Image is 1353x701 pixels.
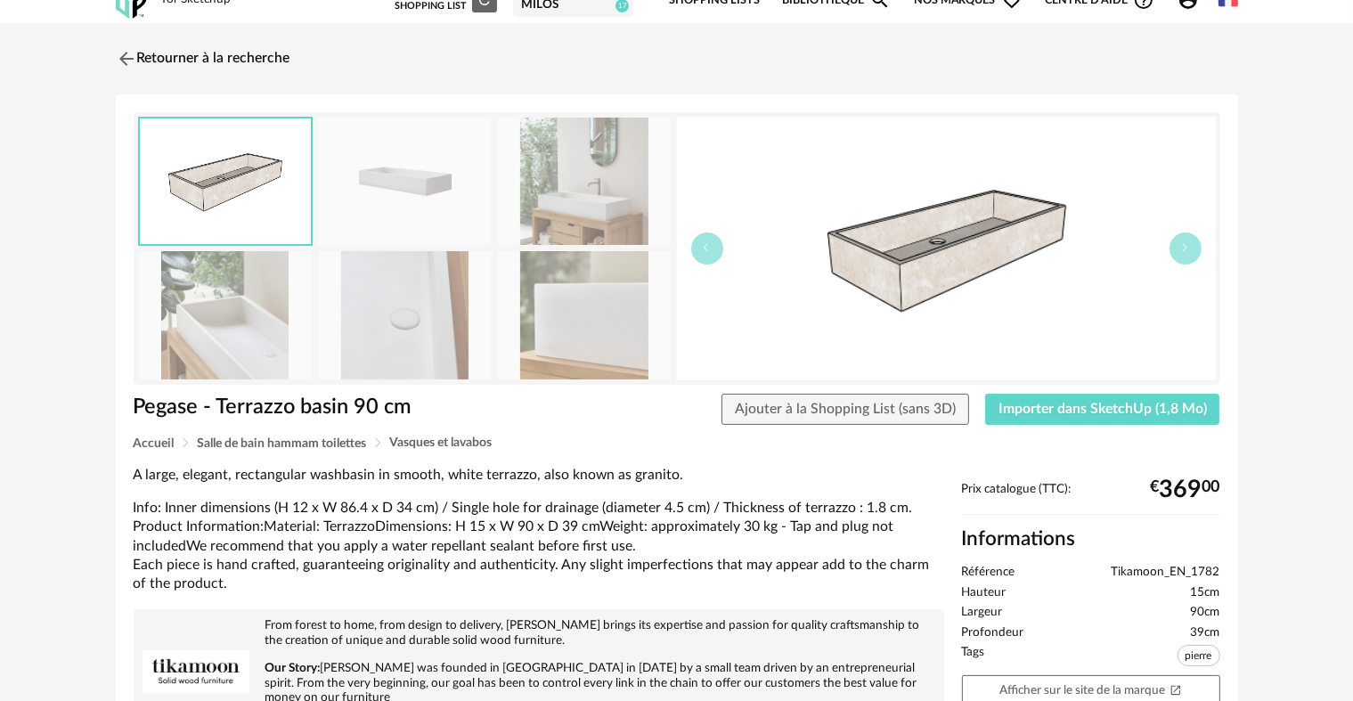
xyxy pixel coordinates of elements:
[998,402,1207,416] span: Importer dans SketchUp (1,8 Mo)
[498,118,671,245] img: vasque-en-terrazzo-pegase-90-cm-1782-htm
[139,251,312,379] img: vasque-en-terrazzo-pegase-90-cm-1782-htm
[962,482,1220,515] div: Prix catalogue (TTC):
[1112,565,1220,581] span: Tikamoon_EN_1782
[962,605,1003,621] span: Largeur
[134,394,576,421] h1: Pegase - Terrazzo basin 90 cm
[962,585,1007,601] span: Hauteur
[962,565,1015,581] span: Référence
[134,556,944,594] p: Each piece is hand crafted, guaranteeing originality and authenticity. Any slight imperfections t...
[962,625,1024,641] span: Profondeur
[962,526,1220,552] h2: Informations
[735,402,956,416] span: Ajouter à la Shopping List (sans 3D)
[134,466,944,593] div: Info: Inner dimensions (H 12 x W 86.4 x D 34 cm) / Single hole for drainage (diameter 4.5 cm) / T...
[318,118,491,245] img: vasque-en-terrazzo-pegase-90-cm
[1151,483,1220,497] div: € 00
[143,618,935,648] p: From forest to home, from design to delivery, [PERSON_NAME] brings its expertise and passion for ...
[1191,625,1220,641] span: 39cm
[134,466,944,485] p: A large, elegant, rectangular washbasin in smooth, white terrazzo, also known as granito.
[198,437,367,450] span: Salle de bain hammam toilettes
[116,48,137,69] img: svg+xml;base64,PHN2ZyB3aWR0aD0iMjQiIGhlaWdodD0iMjQiIHZpZXdCb3g9IjAgMCAyNCAyNCIgZmlsbD0ibm9uZSIgeG...
[1191,605,1220,621] span: 90cm
[1160,483,1202,497] span: 369
[134,437,175,450] span: Accueil
[721,394,969,426] button: Ajouter à la Shopping List (sans 3D)
[985,394,1220,426] button: Importer dans SketchUp (1,8 Mo)
[1191,585,1220,601] span: 15cm
[140,118,311,244] img: thumbnail.png
[498,251,671,379] img: vasque-en-terrazzo-pegase-90-cm-1782-htm
[1178,645,1220,666] span: pierre
[677,117,1216,380] img: thumbnail.png
[962,645,985,671] span: Tags
[318,251,491,379] img: vasque-en-terrazzo-pegase-90-cm-1782-htm
[390,436,493,449] span: Vasques et lavabos
[265,662,321,674] b: Our Story:
[134,436,1220,450] div: Breadcrumb
[116,39,290,78] a: Retourner à la recherche
[1170,683,1182,696] span: Open In New icon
